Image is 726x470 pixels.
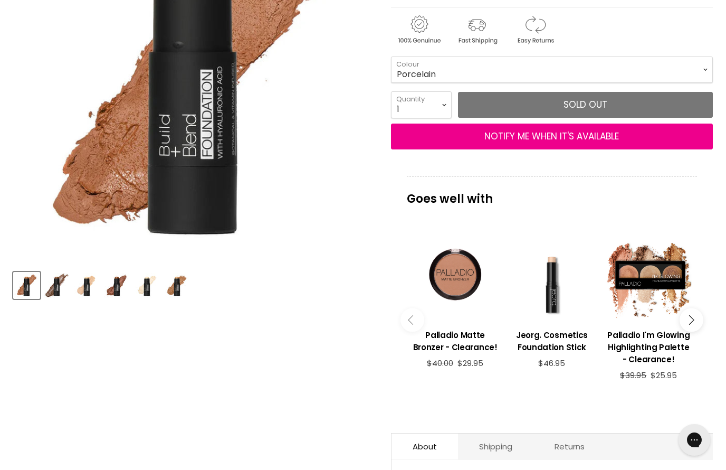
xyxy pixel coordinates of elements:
[538,358,565,369] span: $46.95
[533,434,606,459] a: Returns
[620,370,646,381] span: $39.95
[44,273,69,298] img: Palladio Build + Blend Foundation Sticks - Clearance!
[509,329,595,353] h3: Jeorg. Cosmetics Foundation Stick
[103,272,130,299] button: Palladio Build + Blend Foundation Sticks - Clearance!
[391,91,452,118] select: Quantity
[164,272,190,299] button: Palladio Build + Blend Foundation Sticks - Clearance!
[43,272,70,299] button: Palladio Build + Blend Foundation Sticks - Clearance!
[14,273,39,298] img: Palladio Build + Blend Foundation Sticks - Clearance!
[449,14,505,46] img: shipping.gif
[12,269,375,299] div: Product thumbnails
[606,321,692,371] a: View product:Palladio I'm Glowing Highlighting Palette - Clearance!
[673,420,715,459] iframe: Gorgias live chat messenger
[165,273,189,298] img: Palladio Build + Blend Foundation Sticks - Clearance!
[427,358,453,369] span: $40.00
[412,321,498,359] a: View product:Palladio Matte Bronzer - Clearance!
[135,273,159,298] img: Palladio Build + Blend Foundation Sticks - Clearance!
[13,272,40,299] button: Palladio Build + Blend Foundation Sticks - Clearance!
[407,176,697,211] p: Goes well with
[507,14,563,46] img: returns.gif
[412,329,498,353] h3: Palladio Matte Bronzer - Clearance!
[74,273,99,298] img: Palladio Build + Blend Foundation Sticks - Clearance!
[391,124,713,150] button: NOTIFY ME WHEN IT'S AVAILABLE
[651,370,677,381] span: $25.95
[458,92,713,118] button: Sold out
[133,272,160,299] button: Palladio Build + Blend Foundation Sticks - Clearance!
[457,358,483,369] span: $29.95
[73,272,100,299] button: Palladio Build + Blend Foundation Sticks - Clearance!
[509,321,595,359] a: View product:Jeorg. Cosmetics Foundation Stick
[391,434,458,459] a: About
[104,273,129,298] img: Palladio Build + Blend Foundation Sticks - Clearance!
[391,14,447,46] img: genuine.gif
[458,434,533,459] a: Shipping
[606,329,692,365] h3: Palladio I'm Glowing Highlighting Palette - Clearance!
